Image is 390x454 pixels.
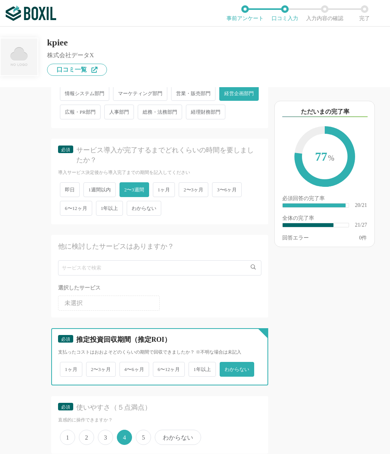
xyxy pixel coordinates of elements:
span: 1ヶ月 [153,182,175,197]
span: 経営企画部門 [219,86,259,101]
span: 1年以上 [96,201,123,216]
span: 2〜3ヶ月 [179,182,208,197]
div: kpiee [47,38,107,47]
span: 未選択 [64,300,83,306]
span: 営業・販売部門 [171,86,215,101]
span: 0 [359,235,362,241]
div: 導入サービス決定後から導入完了までの期間を記入してください [58,169,261,176]
div: 回答エラー [282,235,309,241]
span: 3 [98,430,113,445]
div: 推定投資回収期間（推定ROI） [76,335,259,344]
span: マーケティング部門 [113,86,167,101]
div: 他に検討したサービスはありますか？ [58,242,241,251]
span: わからない [220,362,254,377]
span: 2 [79,430,94,445]
span: 4 [117,430,132,445]
a: 口コミ一覧 [47,64,107,76]
span: 1年以上 [189,362,216,377]
img: ボクシルSaaS_ロゴ [6,6,56,21]
span: わからない [155,430,201,445]
span: 必須 [61,337,70,342]
span: 必須 [61,404,70,410]
span: 1 [60,430,75,445]
span: 5 [136,430,151,445]
span: 経理財務部門 [186,105,225,119]
span: 6〜12ヶ月 [153,362,185,377]
div: 株式会社データX [47,52,107,58]
div: 選択したサービス [58,283,261,293]
div: 必須回答の完了率 [282,196,367,203]
span: % [328,154,335,162]
div: 件 [359,235,367,241]
span: 6〜12ヶ月 [60,201,92,216]
span: 総務・法務部門 [138,105,182,119]
span: 77 [302,134,348,181]
span: 2〜3ヶ月 [86,362,116,377]
div: 21/27 [355,222,367,228]
div: ​ [283,223,333,227]
span: 口コミ一覧 [57,67,87,73]
li: 完了 [344,5,384,21]
span: 人事部門 [104,105,134,119]
span: 3〜6ヶ月 [212,182,242,197]
span: 即日 [60,182,80,197]
input: サービス名で検索 [58,260,261,276]
li: 入力内容の確認 [305,5,344,21]
div: 直感的に操作できますか？ [58,417,261,423]
div: 全体の完了率 [282,216,367,222]
div: サービス導入が完了するまでどれくらいの時間を要しましたか？ [76,146,259,164]
span: 1週間以内 [83,182,116,197]
div: 支払ったコストはおおよそどのくらいの期間で回収できましたか？ ※不明な場合は未記入 [58,349,261,355]
div: ​ [283,204,345,207]
span: 情報システム部門 [60,86,109,101]
span: 4〜6ヶ月 [120,362,149,377]
li: 事前アンケート [225,5,265,21]
span: 広報・PR部門 [60,105,101,119]
span: 必須 [61,147,70,152]
li: 口コミ入力 [265,5,305,21]
div: 20/21 [355,203,367,208]
div: ただいまの完了率 [282,107,368,117]
div: 使いやすさ（５点満点） [76,403,259,412]
span: 2〜3週間 [120,182,149,197]
span: 1ヶ月 [60,362,82,377]
span: わからない [127,201,161,216]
